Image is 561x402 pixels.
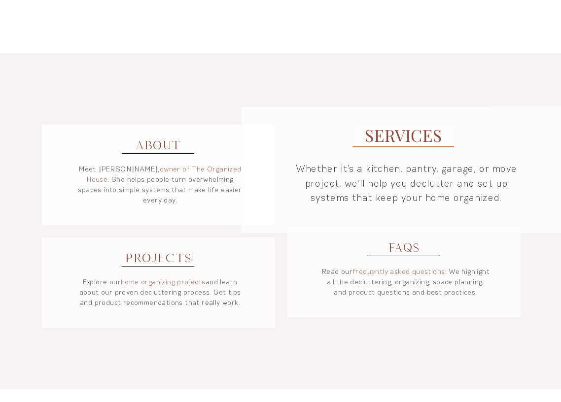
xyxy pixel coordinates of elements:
a: owner of The Organized House [87,165,242,184]
a: frequently asked questions [353,267,445,276]
span: FAQS [388,240,420,254]
p: Explore our and learn about our proven decluttering process. Get tips and product recommendations... [75,277,245,308]
a: SERVICES [352,123,454,147]
span: PROJECTS [125,251,191,265]
a: FAQS [367,239,440,256]
p: . She helps people turn overwhelming spaces into simple systems that make life easier every day. [75,164,245,205]
a: Meet [PERSON_NAME], [79,165,160,173]
span: ABOUT [136,138,180,152]
a: ABOUT [122,136,194,154]
a: Whether it’s a kitchen, pantry, garage, or move project, we’ll help you declutter and set up syst... [296,162,518,203]
span: SERVICES [365,123,441,145]
a: home organizing projects [121,277,206,286]
p: Read our . We highlight all the decluttering, organizing, space planning, and product questions a... [321,267,491,298]
a: PROJECTS [122,249,194,267]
